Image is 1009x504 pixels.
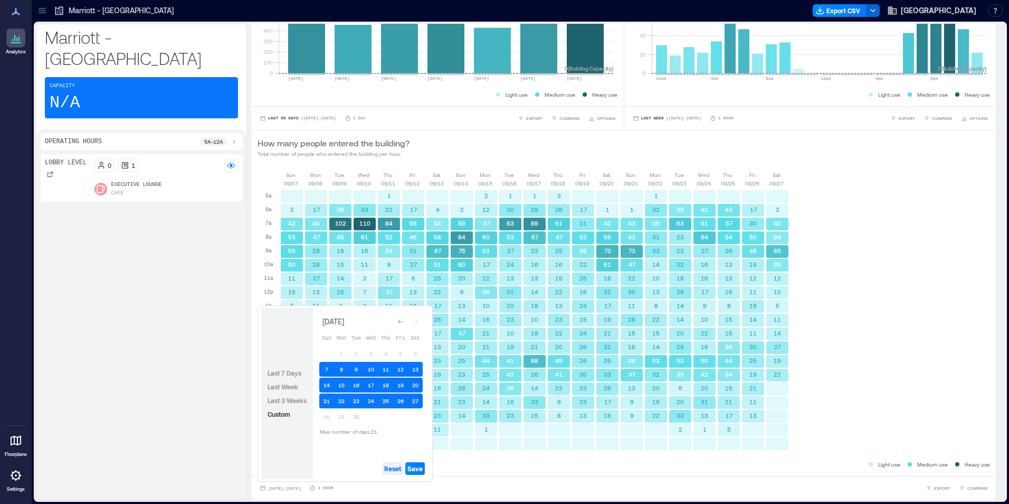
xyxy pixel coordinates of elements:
[507,206,514,213] text: 30
[288,220,296,227] text: 42
[454,179,468,188] p: 09/14
[378,378,393,393] button: 18
[774,261,781,268] text: 35
[965,90,990,99] p: Heavy use
[284,179,298,188] p: 09/07
[312,220,320,227] text: 40
[507,247,515,254] text: 27
[901,5,976,16] span: [GEOGRAPHIC_DATA]
[604,247,611,254] text: 73
[364,394,378,408] button: 24
[556,234,563,240] text: 47
[460,206,464,213] text: 2
[555,275,563,282] text: 15
[924,483,953,493] button: EXPORT
[319,394,334,408] button: 21
[357,179,371,188] p: 09/10
[482,234,490,240] text: 60
[381,179,395,188] p: 09/11
[263,59,273,66] tspan: 100
[393,378,408,393] button: 19
[749,171,755,179] p: Fri
[604,234,611,240] text: 59
[631,113,703,124] button: Last Week |[DATE]-[DATE]
[604,275,611,282] text: 18
[410,206,417,213] text: 17
[288,261,296,268] text: 50
[265,191,272,200] p: 5a
[334,362,349,377] button: 8
[531,288,538,295] text: 14
[434,220,441,227] text: 34
[628,275,635,282] text: 22
[531,206,538,213] text: 29
[434,288,441,295] text: 22
[7,486,25,492] p: Settings
[458,261,465,268] text: 60
[639,32,645,39] tspan: 40
[353,115,366,122] p: 1 Day
[268,410,290,418] span: Custom
[697,179,711,188] p: 09/24
[773,171,780,179] p: Sat
[579,275,587,282] text: 26
[567,76,582,81] text: [DATE]
[652,234,660,240] text: 31
[408,378,423,393] button: 20
[459,247,465,254] text: 75
[749,234,757,240] text: 50
[774,247,781,254] text: 65
[509,192,512,199] text: 1
[359,220,370,227] text: 110
[721,179,735,188] p: 09/25
[749,247,757,254] text: 48
[5,451,27,458] p: Floorplans
[111,189,124,198] p: Cafe
[875,76,883,81] text: 4pm
[654,192,658,199] text: 1
[363,275,367,282] text: 2
[364,362,378,377] button: 10
[50,82,75,90] p: Capacity
[310,171,321,179] p: Mon
[383,171,393,179] p: Thu
[579,234,587,240] text: 53
[265,394,309,407] button: Last 3 Weeks
[385,247,393,254] text: 34
[264,274,273,282] p: 11a
[884,2,979,19] button: [GEOGRAPHIC_DATA]
[393,314,408,329] button: Go to previous month
[677,206,684,213] text: 35
[559,115,580,122] span: COMPARE
[337,247,344,254] text: 19
[268,383,298,390] span: Last Week
[630,206,634,213] text: 1
[378,394,393,408] button: 25
[385,234,393,240] text: 52
[677,247,684,254] text: 23
[553,171,563,179] p: Thu
[361,206,368,213] text: 33
[458,275,465,282] text: 20
[580,206,587,213] text: 17
[599,179,614,188] p: 09/20
[932,115,953,122] span: COMPARE
[45,158,87,167] p: Lobby Level
[434,261,441,268] text: 51
[204,137,223,146] p: 5a - 12a
[474,76,489,81] text: [DATE]
[270,70,273,76] tspan: 0
[410,288,417,295] text: 13
[967,485,988,491] span: COMPARE
[349,362,364,377] button: 9
[384,464,401,473] span: Reset
[597,115,615,122] span: OPTIONS
[358,171,369,179] p: Wed
[265,408,292,421] button: Custom
[387,192,391,199] text: 1
[766,76,774,81] text: 8am
[258,150,410,158] p: Total number of people who entered the building per hour
[551,179,565,188] p: 09/18
[531,220,538,227] text: 89
[555,220,563,227] text: 61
